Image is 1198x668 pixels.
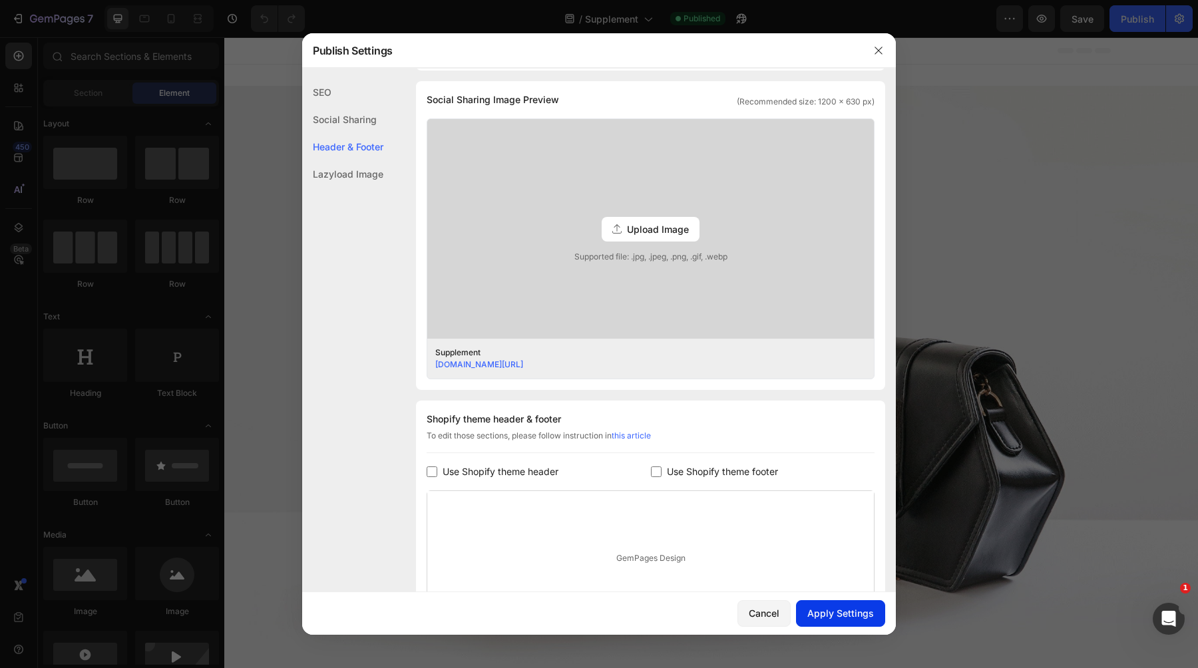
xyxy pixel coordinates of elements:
[1180,583,1191,593] span: 1
[302,79,383,106] div: SEO
[427,491,874,625] div: GemPages Design
[435,359,523,369] a: [DOMAIN_NAME][URL]
[667,464,778,480] span: Use Shopify theme footer
[737,600,791,627] button: Cancel
[427,411,875,427] div: Shopify theme header & footer
[737,96,875,108] span: (Recommended size: 1200 x 630 px)
[612,430,651,440] a: this article
[427,92,559,108] span: Social Sharing Image Preview
[427,430,875,453] div: To edit those sections, please follow instruction in
[302,160,383,188] div: Lazyload Image
[749,606,779,620] div: Cancel
[435,347,845,359] div: Supplement
[1153,603,1185,635] iframe: Intercom live chat
[796,600,885,627] button: Apply Settings
[302,33,861,68] div: Publish Settings
[443,464,558,480] span: Use Shopify theme header
[427,251,874,263] span: Supported file: .jpg, .jpeg, .png, .gif, .webp
[302,106,383,133] div: Social Sharing
[627,222,689,236] span: Upload Image
[807,606,874,620] div: Apply Settings
[302,133,383,160] div: Header & Footer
